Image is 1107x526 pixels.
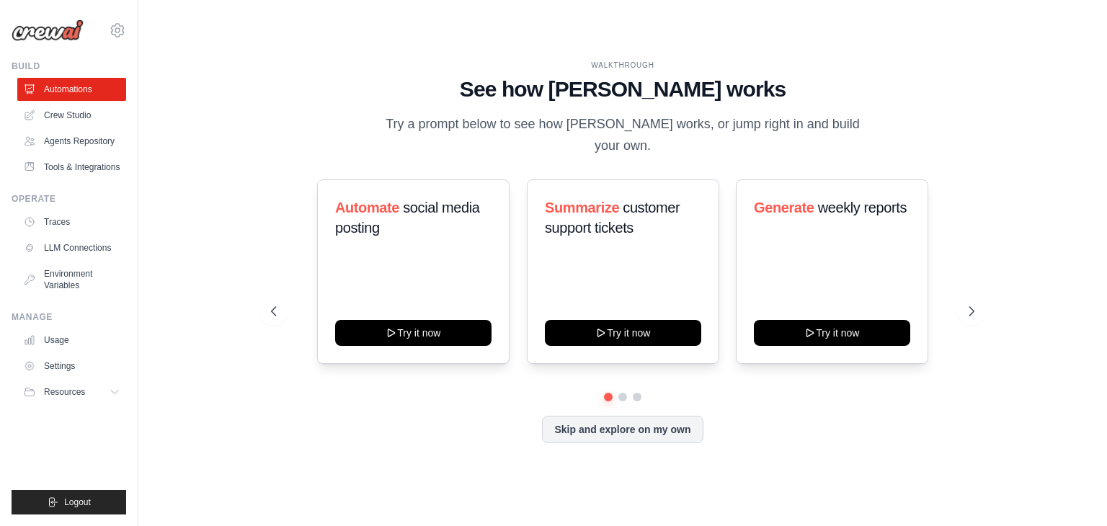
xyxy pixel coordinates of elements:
button: Try it now [545,320,701,346]
span: Automate [335,200,399,215]
button: Try it now [754,320,910,346]
span: social media posting [335,200,480,236]
div: Manage [12,311,126,323]
a: Environment Variables [17,262,126,297]
img: Logo [12,19,84,41]
button: Resources [17,380,126,404]
span: Resources [44,386,85,398]
a: Traces [17,210,126,233]
a: Automations [17,78,126,101]
a: Agents Repository [17,130,126,153]
span: Generate [754,200,814,215]
a: Crew Studio [17,104,126,127]
span: Summarize [545,200,619,215]
button: Logout [12,490,126,514]
span: customer support tickets [545,200,680,236]
div: Operate [12,193,126,205]
span: Logout [64,496,91,508]
a: Usage [17,329,126,352]
button: Try it now [335,320,492,346]
a: Settings [17,355,126,378]
span: weekly reports [818,200,907,215]
div: Build [12,61,126,72]
div: WALKTHROUGH [271,60,974,71]
button: Skip and explore on my own [542,416,703,443]
p: Try a prompt below to see how [PERSON_NAME] works, or jump right in and build your own. [381,114,865,156]
h1: See how [PERSON_NAME] works [271,76,974,102]
a: LLM Connections [17,236,126,259]
a: Tools & Integrations [17,156,126,179]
